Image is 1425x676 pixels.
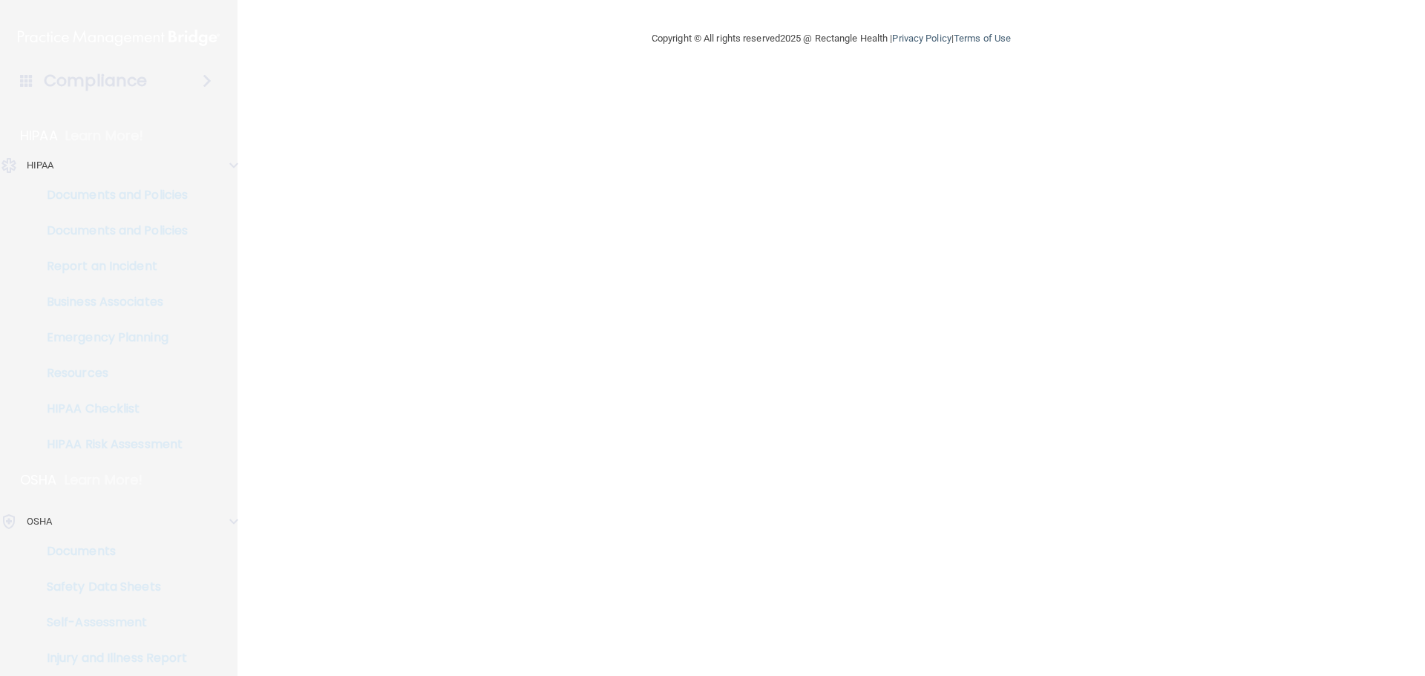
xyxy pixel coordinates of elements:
div: Copyright © All rights reserved 2025 @ Rectangle Health | | [560,15,1102,62]
p: Emergency Planning [10,330,212,345]
a: Terms of Use [954,33,1011,44]
p: Injury and Illness Report [10,651,212,666]
a: Privacy Policy [892,33,951,44]
p: Documents and Policies [10,223,212,238]
p: Business Associates [10,295,212,309]
p: Resources [10,366,212,381]
p: Self-Assessment [10,615,212,630]
img: PMB logo [18,23,220,53]
p: HIPAA Checklist [10,401,212,416]
p: HIPAA [20,127,58,145]
p: Safety Data Sheets [10,580,212,594]
p: Learn More! [65,127,144,145]
p: Report an Incident [10,259,212,274]
h4: Compliance [44,70,147,91]
p: Documents [10,544,212,559]
p: Documents and Policies [10,188,212,203]
p: HIPAA [27,157,54,174]
p: OSHA [27,513,52,531]
p: OSHA [20,471,57,489]
p: Learn More! [65,471,143,489]
p: HIPAA Risk Assessment [10,437,212,452]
